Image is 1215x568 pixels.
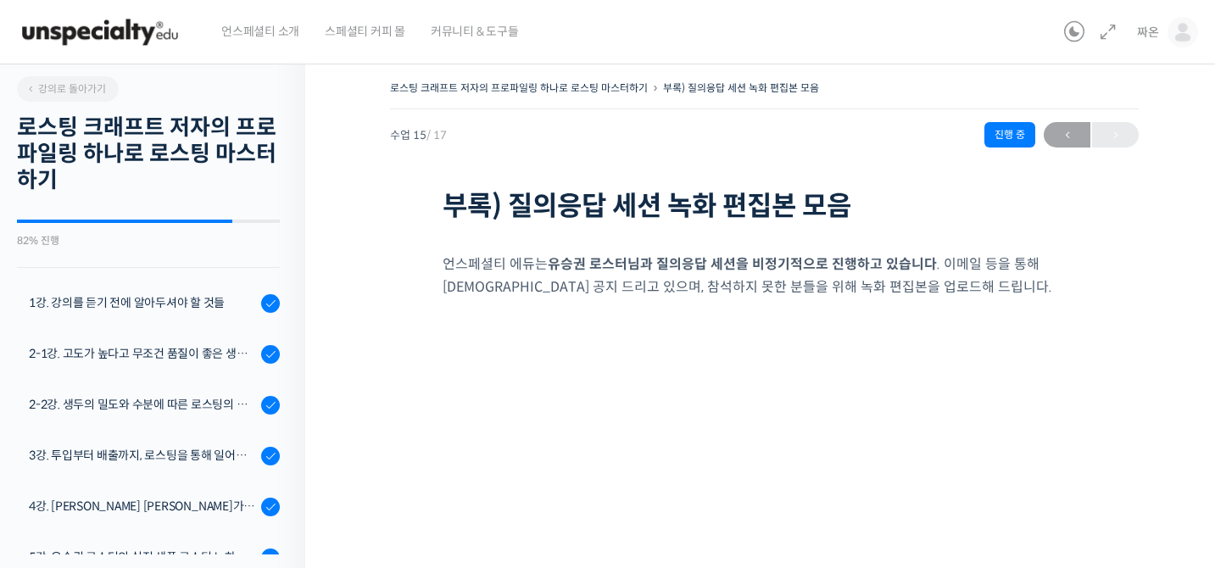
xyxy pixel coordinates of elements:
[29,395,256,414] div: 2-2강. 생두의 밀도와 수분에 따른 로스팅의 변화 (로스팅을 위한 생두 이론 Part 2)
[443,190,1087,222] h1: 부록) 질의응답 세션 녹화 편집본 모음
[17,236,280,246] div: 82% 진행
[29,446,256,465] div: 3강. 투입부터 배출까지, 로스팅을 통해 일어나는 화학적 변화를 알아야 로스팅이 보인다
[1044,122,1090,148] a: ←이전
[426,128,447,142] span: / 17
[17,114,280,194] h2: 로스팅 크래프트 저자의 프로파일링 하나로 로스팅 마스터하기
[663,81,819,94] a: 부록) 질의응답 세션 녹화 편집본 모음
[390,130,447,141] span: 수업 15
[29,548,256,566] div: 5강. 유승권 로스터의 실전 샘플 로스팅 노하우 (에티오피아 워시드 G1)
[1137,25,1159,40] span: 짜온
[29,497,256,515] div: 4강. [PERSON_NAME] [PERSON_NAME]가 [PERSON_NAME]하는 로스팅 머신의 관리 및 세팅 방법 - 프로밧, 기센
[390,81,648,94] a: 로스팅 크래프트 저자의 프로파일링 하나로 로스팅 마스터하기
[29,344,256,363] div: 2-1강. 고도가 높다고 무조건 품질이 좋은 생두가 아닌 이유 (로스팅을 위한 생두 이론 Part 1)
[17,76,119,102] a: 강의로 돌아가기
[25,82,106,95] span: 강의로 돌아가기
[984,122,1035,148] div: 진행 중
[443,253,1087,298] p: 언스페셜티 에듀는 . 이메일 등을 통해 [DEMOGRAPHIC_DATA] 공지 드리고 있으며, 참석하지 못한 분들을 위해 녹화 편집본을 업로드해 드립니다.
[29,293,256,312] div: 1강. 강의를 듣기 전에 알아두셔야 할 것들
[548,255,937,273] strong: 유승권 로스터님과 질의응답 세션을 비정기적으로 진행하고 있습니다
[1044,124,1090,147] span: ←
